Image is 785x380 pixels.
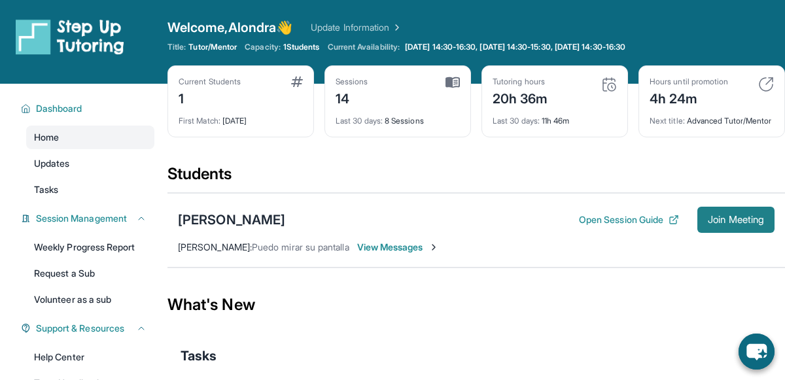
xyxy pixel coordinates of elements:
div: 1 [179,87,241,108]
img: Chevron-Right [428,242,439,252]
div: Current Students [179,77,241,87]
img: Chevron Right [389,21,402,34]
div: 8 Sessions [336,108,460,126]
span: Capacity: [245,42,281,52]
div: [DATE] [179,108,303,126]
img: card [445,77,460,88]
a: [DATE] 14:30-16:30, [DATE] 14:30-15:30, [DATE] 14:30-16:30 [402,42,628,52]
span: Last 30 days : [493,116,540,126]
a: Updates [26,152,154,175]
a: Home [26,126,154,149]
a: Tasks [26,178,154,201]
button: Dashboard [31,102,147,115]
a: Update Information [311,21,402,34]
span: View Messages [357,241,439,254]
span: 1 Students [283,42,320,52]
span: Tasks [181,347,217,365]
img: card [758,77,774,92]
div: 11h 46m [493,108,617,126]
a: Request a Sub [26,262,154,285]
span: Session Management [36,212,127,225]
a: Weekly Progress Report [26,235,154,259]
span: Updates [34,157,70,170]
span: First Match : [179,116,220,126]
span: [DATE] 14:30-16:30, [DATE] 14:30-15:30, [DATE] 14:30-16:30 [405,42,625,52]
span: Dashboard [36,102,82,115]
span: Support & Resources [36,322,124,335]
img: card [291,77,303,87]
span: Tutor/Mentor [188,42,237,52]
img: card [601,77,617,92]
div: What's New [167,276,785,334]
span: Puedo mirar su pantalla [252,241,349,252]
div: Hours until promotion [650,77,728,87]
div: Advanced Tutor/Mentor [650,108,774,126]
button: Support & Resources [31,322,147,335]
span: Title: [167,42,186,52]
span: Last 30 days : [336,116,383,126]
button: chat-button [739,334,775,370]
div: 14 [336,87,368,108]
div: 4h 24m [650,87,728,108]
span: Welcome, Alondra 👋 [167,18,292,37]
button: Join Meeting [697,207,775,233]
button: Session Management [31,212,147,225]
div: Sessions [336,77,368,87]
span: Next title : [650,116,685,126]
div: Students [167,164,785,192]
div: 20h 36m [493,87,548,108]
a: Help Center [26,345,154,369]
span: Tasks [34,183,58,196]
a: Volunteer as a sub [26,288,154,311]
div: [PERSON_NAME] [178,211,285,229]
img: logo [16,18,124,55]
span: Current Availability: [328,42,400,52]
span: Home [34,131,59,144]
span: Join Meeting [708,216,764,224]
span: [PERSON_NAME] : [178,241,252,252]
button: Open Session Guide [579,213,679,226]
div: Tutoring hours [493,77,548,87]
